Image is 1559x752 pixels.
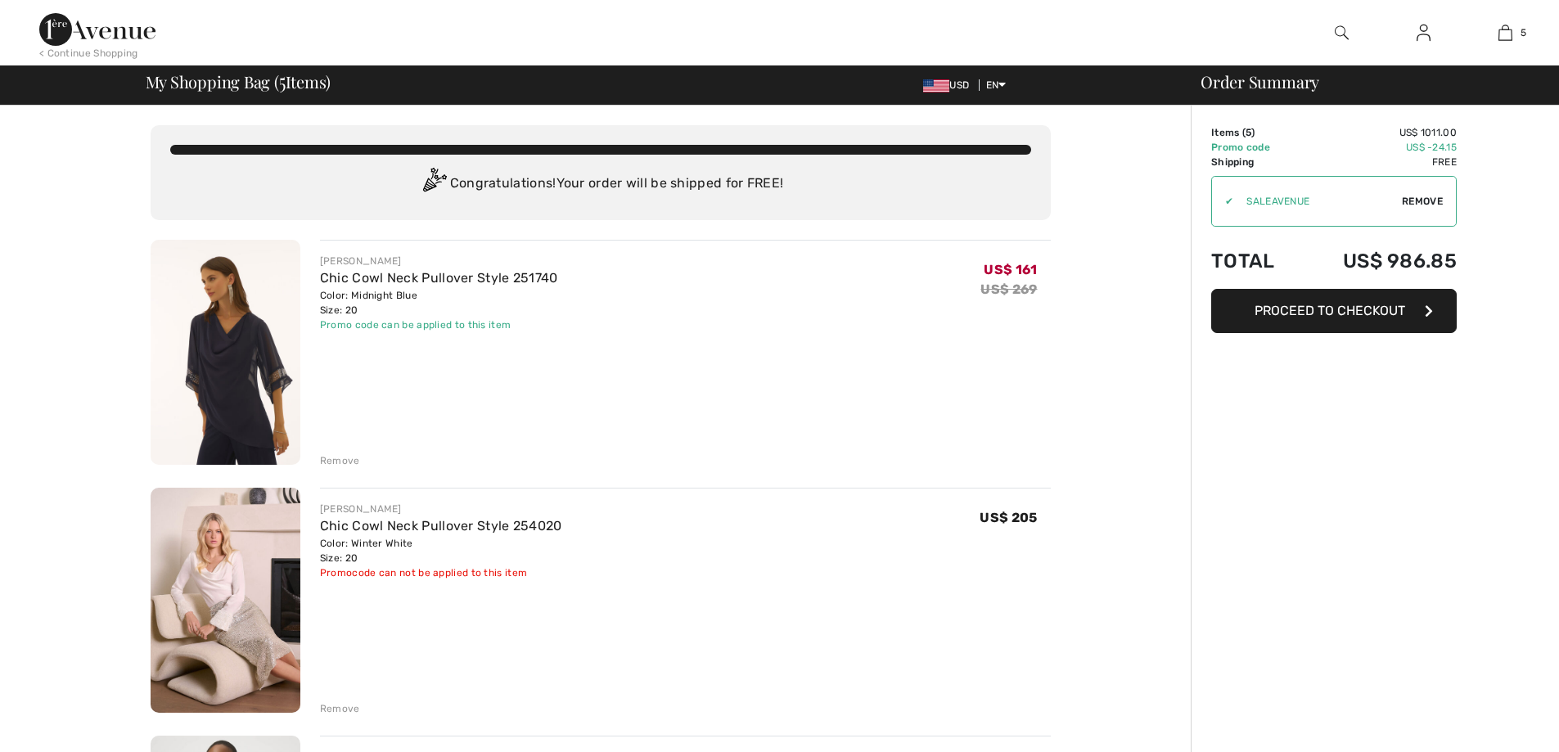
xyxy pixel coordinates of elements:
[1299,125,1457,140] td: US$ 1011.00
[1211,233,1299,289] td: Total
[151,488,300,713] img: Chic Cowl Neck Pullover Style 254020
[984,262,1037,277] span: US$ 161
[1233,177,1402,226] input: Promo code
[320,288,558,317] div: Color: Midnight Blue Size: 20
[1211,155,1299,169] td: Shipping
[1521,25,1526,40] span: 5
[1498,23,1512,43] img: My Bag
[320,565,562,580] div: Promocode can not be applied to this item
[320,453,360,468] div: Remove
[1246,127,1251,138] span: 5
[1465,23,1545,43] a: 5
[320,270,558,286] a: Chic Cowl Neck Pullover Style 251740
[1212,194,1233,209] div: ✔
[980,281,1037,297] s: US$ 269
[1181,74,1549,90] div: Order Summary
[986,79,1007,91] span: EN
[320,701,360,716] div: Remove
[320,317,558,332] div: Promo code can be applied to this item
[146,74,331,90] span: My Shopping Bag ( Items)
[1335,23,1349,43] img: search the website
[39,46,138,61] div: < Continue Shopping
[320,502,562,516] div: [PERSON_NAME]
[1255,303,1405,318] span: Proceed to Checkout
[320,518,562,534] a: Chic Cowl Neck Pullover Style 254020
[1402,194,1443,209] span: Remove
[320,254,558,268] div: [PERSON_NAME]
[151,240,300,465] img: Chic Cowl Neck Pullover Style 251740
[980,510,1037,525] span: US$ 205
[39,13,155,46] img: 1ère Avenue
[1299,233,1457,289] td: US$ 986.85
[1299,140,1457,155] td: US$ -24.15
[417,168,450,200] img: Congratulation2.svg
[1211,289,1457,333] button: Proceed to Checkout
[1299,155,1457,169] td: Free
[320,536,562,565] div: Color: Winter White Size: 20
[279,70,286,91] span: 5
[1211,140,1299,155] td: Promo code
[170,168,1031,200] div: Congratulations! Your order will be shipped for FREE!
[923,79,976,91] span: USD
[923,79,949,92] img: US Dollar
[1404,23,1444,43] a: Sign In
[1211,125,1299,140] td: Items ( )
[1417,23,1431,43] img: My Info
